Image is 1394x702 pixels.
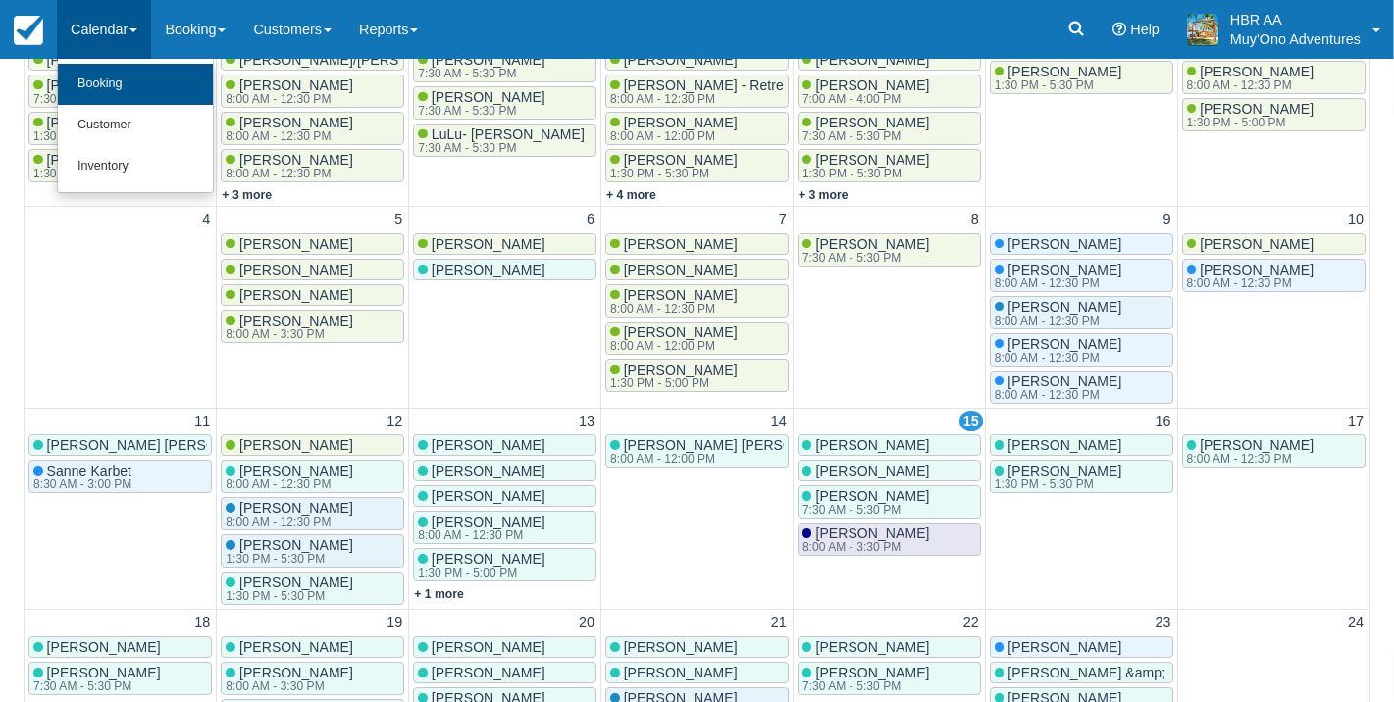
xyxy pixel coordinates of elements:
[1200,437,1314,453] span: [PERSON_NAME]
[414,587,464,601] a: + 1 more
[58,64,213,105] a: Booking
[413,124,596,157] a: LuLu- [PERSON_NAME]7:30 AM - 5:30 PM
[815,488,929,504] span: [PERSON_NAME]
[1152,411,1175,432] a: 16
[624,325,738,340] span: [PERSON_NAME]
[1130,22,1160,37] span: Help
[413,485,596,507] a: [PERSON_NAME]
[226,168,349,179] div: 8:00 AM - 12:30 PM
[624,362,738,377] span: [PERSON_NAME]
[1200,236,1314,252] span: [PERSON_NAME]
[239,262,353,277] span: [PERSON_NAME]
[1187,277,1311,289] div: 8:00 AM - 12:30 PM
[798,485,981,519] a: [PERSON_NAME]7:30 AM - 5:30 PM
[1007,665,1283,680] span: [PERSON_NAME] &amp; [PERSON_NAME]
[413,548,596,581] a: [PERSON_NAME]1:30 PM - 5:00 PM
[605,662,789,683] a: [PERSON_NAME]
[605,359,789,392] a: [PERSON_NAME]1:30 PM - 5:00 PM
[1200,262,1314,277] span: [PERSON_NAME]
[28,149,212,182] a: [PERSON_NAME]1:30 PM - 5:00 PM
[1160,209,1175,230] a: 9
[1007,299,1121,315] span: [PERSON_NAME]
[802,680,926,692] div: 7:30 AM - 5:30 PM
[1187,117,1311,128] div: 1:30 PM - 5:00 PM
[190,612,214,633] a: 18
[226,680,349,692] div: 8:00 AM - 3:30 PM
[995,389,1118,401] div: 8:00 AM - 12:30 PM
[239,287,353,303] span: [PERSON_NAME]
[432,126,585,142] span: LuLu- [PERSON_NAME]
[815,236,929,252] span: [PERSON_NAME]
[995,79,1118,91] div: 1:30 PM - 5:30 PM
[1007,437,1121,453] span: [PERSON_NAME]
[798,75,981,108] a: [PERSON_NAME]7:00 AM - 4:00 PM
[383,612,406,633] a: 19
[413,434,596,456] a: [PERSON_NAME]
[1182,98,1366,131] a: [PERSON_NAME]1:30 PM - 5:00 PM
[413,636,596,658] a: [PERSON_NAME]
[1187,453,1311,465] div: 8:00 AM - 12:30 PM
[1344,209,1368,230] a: 10
[432,639,545,655] span: [PERSON_NAME]
[33,130,318,142] div: 1:30 PM - 5:00 PM
[815,115,929,130] span: [PERSON_NAME]
[221,534,404,568] a: [PERSON_NAME]1:30 PM - 5:30 PM
[575,411,598,432] a: 13
[239,463,353,478] span: [PERSON_NAME]
[990,371,1173,404] a: [PERSON_NAME]8:00 AM - 12:30 PM
[33,478,131,490] div: 8:30 AM - 3:00 PM
[767,612,791,633] a: 21
[222,188,272,202] a: + 3 more
[221,310,404,343] a: [PERSON_NAME]8:00 AM - 3:30 PM
[432,551,545,567] span: [PERSON_NAME]
[624,262,738,277] span: [PERSON_NAME]
[815,639,929,655] span: [PERSON_NAME]
[624,236,738,252] span: [PERSON_NAME]
[1230,10,1361,29] p: HBR AA
[802,541,926,553] div: 8:00 AM - 3:30 PM
[432,463,545,478] span: [PERSON_NAME]
[990,333,1173,367] a: [PERSON_NAME]8:00 AM - 12:30 PM
[432,514,545,529] span: [PERSON_NAME]
[33,680,157,692] div: 7:30 AM - 5:30 PM
[798,112,981,145] a: [PERSON_NAME]7:30 AM - 5:30 PM
[990,233,1173,255] a: [PERSON_NAME]
[624,287,738,303] span: [PERSON_NAME]
[605,322,789,355] a: [PERSON_NAME]8:00 AM - 12:00 PM
[226,93,349,105] div: 8:00 AM - 12:30 PM
[226,516,349,527] div: 8:00 AM - 12:30 PM
[583,209,598,230] a: 6
[990,296,1173,329] a: [PERSON_NAME]8:00 AM - 12:30 PM
[226,130,349,142] div: 8:00 AM - 12:30 PM
[990,434,1173,456] a: [PERSON_NAME]
[798,523,981,556] a: [PERSON_NAME]8:00 AM - 3:30 PM
[47,52,161,68] span: [PERSON_NAME]
[239,437,353,453] span: [PERSON_NAME]
[1152,612,1175,633] a: 23
[28,662,212,695] a: [PERSON_NAME]7:30 AM - 5:30 PM
[28,434,212,456] a: [PERSON_NAME] [PERSON_NAME]
[221,259,404,280] a: [PERSON_NAME]
[33,168,157,179] div: 1:30 PM - 5:00 PM
[432,665,545,680] span: [PERSON_NAME]
[605,149,789,182] a: [PERSON_NAME]1:30 PM - 5:30 PM
[198,209,214,230] a: 4
[239,537,353,553] span: [PERSON_NAME]
[990,662,1173,683] a: [PERSON_NAME] &amp; [PERSON_NAME]
[606,188,656,202] a: + 4 more
[1182,434,1366,468] a: [PERSON_NAME]8:00 AM - 12:30 PM
[1007,639,1121,655] span: [PERSON_NAME]
[47,115,323,130] span: [PERSON_NAME] &amp; [PERSON_NAME]
[1344,411,1368,432] a: 17
[990,259,1173,292] a: [PERSON_NAME]8:00 AM - 12:30 PM
[610,340,734,352] div: 8:00 AM - 12:00 PM
[221,284,404,306] a: [PERSON_NAME]
[605,49,789,71] a: [PERSON_NAME]
[959,612,983,633] a: 22
[47,437,279,453] span: [PERSON_NAME] [PERSON_NAME]
[605,636,789,658] a: [PERSON_NAME]
[798,460,981,481] a: [PERSON_NAME]
[390,209,406,230] a: 5
[605,233,789,255] a: [PERSON_NAME]
[990,460,1173,493] a: [PERSON_NAME]1:30 PM - 5:30 PM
